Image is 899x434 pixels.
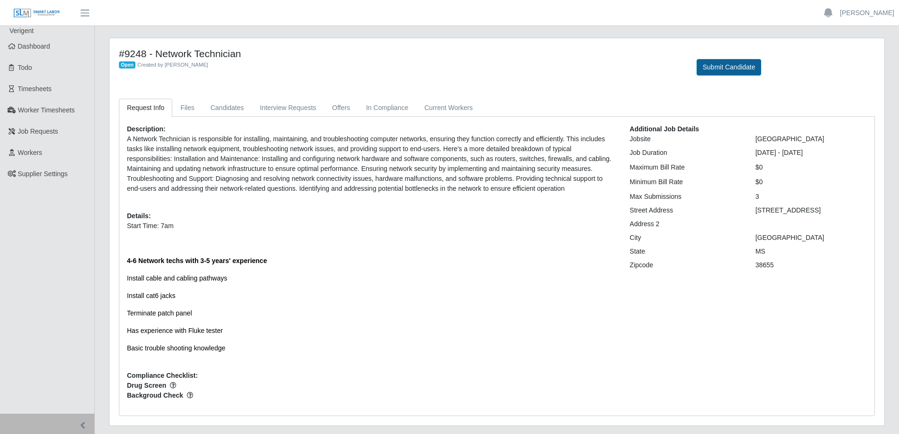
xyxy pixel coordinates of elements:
[127,391,615,400] span: Backgroud Check
[622,247,748,256] div: State
[252,99,324,117] a: Interview Requests
[13,8,60,18] img: SLM Logo
[18,106,75,114] span: Worker Timesheets
[119,61,135,69] span: Open
[127,125,166,133] b: Description:
[416,99,480,117] a: Current Workers
[137,62,208,68] span: Created by [PERSON_NAME]
[622,260,748,270] div: Zipcode
[622,148,748,158] div: Job Duration
[748,260,874,270] div: 38655
[622,134,748,144] div: Jobsite
[748,148,874,158] div: [DATE] - [DATE]
[119,48,682,60] h4: #9248 - Network Technician
[622,192,748,202] div: Max Submissions
[127,292,176,299] span: Install cat6 jacks
[127,309,192,317] span: Terminate patch panel
[127,327,223,334] span: Has experience with Fluke tester
[630,125,699,133] b: Additional Job Details
[127,274,227,282] span: Install cable and cabling pathways
[748,134,874,144] div: [GEOGRAPHIC_DATA]
[119,99,172,117] a: Request Info
[748,192,874,202] div: 3
[622,219,748,229] div: Address 2
[622,162,748,172] div: Maximum Bill Rate
[18,43,50,50] span: Dashboard
[18,64,32,71] span: Todo
[622,177,748,187] div: Minimum Bill Rate
[748,162,874,172] div: $0
[622,205,748,215] div: Street Address
[358,99,417,117] a: In Compliance
[324,99,358,117] a: Offers
[127,381,615,391] span: Drug Screen
[127,212,151,220] b: Details:
[18,85,52,93] span: Timesheets
[202,99,252,117] a: Candidates
[18,170,68,178] span: Supplier Settings
[622,233,748,243] div: City
[840,8,894,18] a: [PERSON_NAME]
[748,233,874,243] div: [GEOGRAPHIC_DATA]
[9,27,34,34] span: Verigent
[18,128,59,135] span: Job Requests
[748,177,874,187] div: $0
[18,149,42,156] span: Workers
[748,205,874,215] div: [STREET_ADDRESS]
[127,134,615,194] p: A Network Technician is responsible for installing, maintaining, and troubleshooting computer net...
[127,257,267,264] span: 4-6 Network techs with 3-5 years' experience
[127,372,198,379] b: Compliance Checklist:
[697,59,761,76] button: Submit Candidate
[748,247,874,256] div: MS
[172,99,202,117] a: Files
[127,344,226,352] span: Basic trouble shooting knowledge
[127,221,615,231] p: Start Time: 7am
